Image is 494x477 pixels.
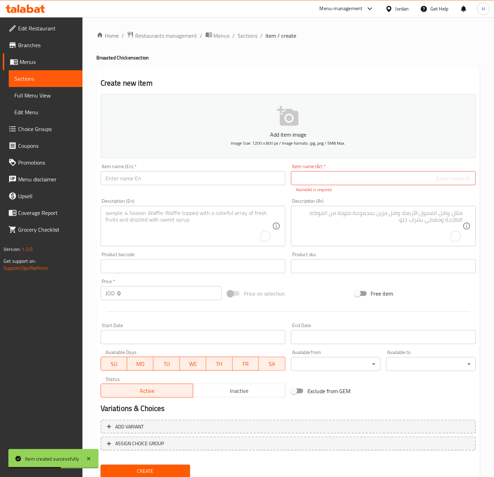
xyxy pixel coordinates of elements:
span: Coverage Report [18,209,77,217]
span: H [482,5,485,13]
li: / [233,31,235,40]
li: / [261,31,263,40]
button: Active [101,384,193,398]
li: / [200,31,203,40]
span: Add variant [115,422,144,431]
span: Inactive [196,386,283,396]
h2: Create new item [101,78,476,88]
span: FR [235,359,256,369]
span: Restaurants management [135,31,197,40]
div: Menu-management [320,5,363,13]
button: Inactive [193,384,285,398]
button: WE [180,357,206,371]
textarea: To enrich screen reader interactions, please activate Accessibility in Grammarly extension settings [296,210,463,243]
input: Please enter product barcode [101,259,285,273]
p: Add item image [111,130,465,139]
div: ​ [386,357,476,371]
span: Coupons [18,142,77,150]
span: Create [106,467,185,476]
button: SA [259,357,285,371]
div: Item created successfully [25,455,79,463]
div: Jordan [395,5,409,13]
a: Sections [9,70,82,87]
span: Choice Groups [18,125,77,133]
p: JOD [106,289,115,297]
span: MO [130,359,151,369]
a: Sections [238,31,258,40]
a: Edit Menu [9,104,82,121]
span: 1.0.0 [22,245,32,254]
a: Coupons [3,137,82,154]
span: WE [183,359,203,369]
div: ​ [291,357,381,371]
span: TU [156,359,177,369]
button: MO [127,357,153,371]
button: FR [233,357,259,371]
span: Edit Menu [14,108,77,116]
span: TH [209,359,230,369]
button: TH [206,357,232,371]
span: Upsell [18,192,77,200]
span: Free item [371,289,393,298]
a: Restaurants management [127,31,197,40]
span: Version: [3,245,21,254]
span: Menus [20,58,77,66]
a: Coverage Report [3,204,82,221]
a: Full Menu View [9,87,82,104]
a: Branches [3,37,82,53]
span: Active [104,386,190,396]
a: Menus [3,53,82,70]
h2: Variations & Choices [101,403,476,414]
a: Menu disclaimer [3,171,82,188]
a: Home [96,31,119,40]
span: Get support on: [3,256,36,266]
button: SU [101,357,127,371]
span: Promotions [18,158,77,167]
span: Exclude from GEM [307,387,351,395]
input: Enter name Ar [291,171,476,185]
input: Please enter product sku [291,259,476,273]
span: Menus [214,31,230,40]
nav: breadcrumb [96,31,480,40]
span: SU [104,359,124,369]
a: Choice Groups [3,121,82,137]
textarea: To enrich screen reader interactions, please activate Accessibility in Grammarly extension settings [106,210,272,243]
span: Grocery Checklist [18,225,77,234]
span: item / create [266,31,297,40]
span: Price on selection [244,289,285,298]
button: Add variant [101,420,476,434]
h4: Broasted Chicken section [96,54,480,61]
span: Branches [18,41,77,49]
a: Promotions [3,154,82,171]
button: TU [153,357,180,371]
input: Enter name En [101,171,285,185]
span: Full Menu View [14,91,77,100]
a: Upsell [3,188,82,204]
a: Support.OpsPlatform [3,263,48,273]
span: Menu disclaimer [18,175,77,183]
span: Sections [14,74,77,83]
p: Name(Ar) is required [296,187,471,193]
button: Add item imageImage Size: 1200 x 800 px / Image formats: jpg, png / 5MB Max. [101,94,476,158]
li: / [122,31,124,40]
span: Image Size: 1200 x 800 px / Image formats: jpg, png / 5MB Max. [231,139,345,147]
input: Please enter price [117,286,222,300]
span: ASSIGN CHOICE GROUP [115,439,164,448]
a: Menus [205,31,230,40]
span: Edit Restaurant [18,24,77,32]
a: Grocery Checklist [3,221,82,238]
a: Edit Restaurant [3,20,82,37]
span: SA [262,359,282,369]
button: ASSIGN CHOICE GROUP [101,436,476,451]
